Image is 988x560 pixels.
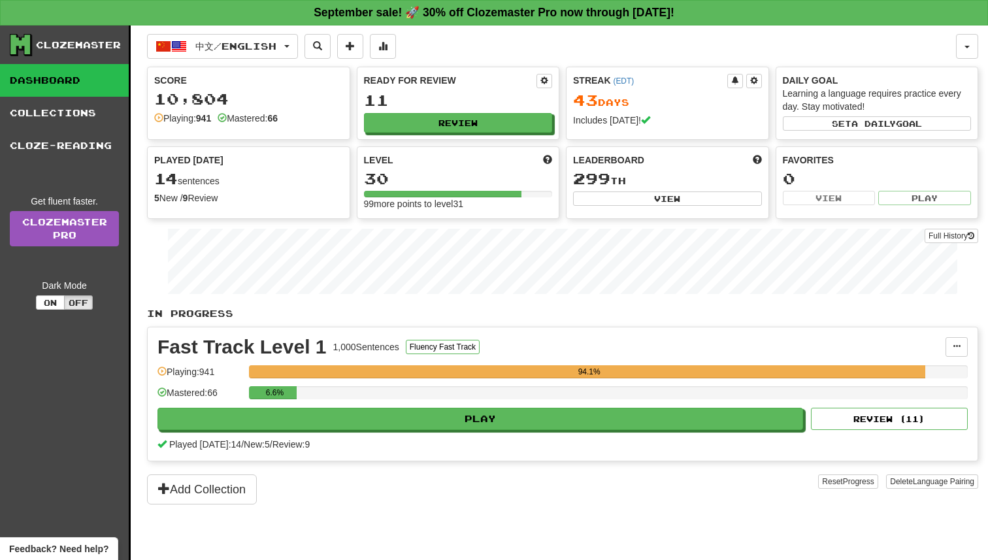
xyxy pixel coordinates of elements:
[573,169,610,188] span: 299
[573,92,762,109] div: Day s
[36,295,65,310] button: On
[783,116,972,131] button: Seta dailygoal
[370,34,396,59] button: More stats
[364,74,537,87] div: Ready for Review
[305,34,331,59] button: Search sentences
[10,211,119,246] a: ClozemasterPro
[244,439,270,450] span: New: 5
[270,439,272,450] span: /
[157,337,327,357] div: Fast Track Level 1
[64,295,93,310] button: Off
[253,365,925,378] div: 94.1%
[783,154,972,167] div: Favorites
[364,171,553,187] div: 30
[195,41,276,52] span: 中文 / English
[406,340,480,354] button: Fluency Fast Track
[573,74,727,87] div: Streak
[573,171,762,188] div: th
[154,74,343,87] div: Score
[147,307,978,320] p: In Progress
[154,191,343,205] div: New / Review
[925,229,978,243] button: Full History
[613,76,634,86] a: (EDT)
[196,113,211,124] strong: 941
[147,474,257,504] button: Add Collection
[272,439,310,450] span: Review: 9
[818,474,878,489] button: ResetProgress
[573,191,762,206] button: View
[154,112,211,125] div: Playing:
[147,34,298,59] button: 中文/English
[364,197,553,210] div: 99 more points to level 31
[783,191,876,205] button: View
[10,279,119,292] div: Dark Mode
[543,154,552,167] span: Score more points to level up
[157,386,242,408] div: Mastered: 66
[364,154,393,167] span: Level
[843,477,874,486] span: Progress
[241,439,244,450] span: /
[154,169,178,188] span: 14
[218,112,278,125] div: Mastered:
[314,6,674,19] strong: September sale! 🚀 30% off Clozemaster Pro now through [DATE]!
[333,340,399,354] div: 1,000 Sentences
[154,91,343,107] div: 10,804
[36,39,121,52] div: Clozemaster
[253,386,296,399] div: 6.6%
[364,92,553,108] div: 11
[783,74,972,87] div: Daily Goal
[183,193,188,203] strong: 9
[811,408,968,430] button: Review (11)
[154,171,343,188] div: sentences
[10,195,119,208] div: Get fluent faster.
[913,477,974,486] span: Language Pairing
[169,439,241,450] span: Played [DATE]: 14
[9,542,108,555] span: Open feedback widget
[783,171,972,187] div: 0
[573,91,598,109] span: 43
[364,113,553,133] button: Review
[337,34,363,59] button: Add sentence to collection
[851,119,896,128] span: a daily
[157,365,242,387] div: Playing: 941
[267,113,278,124] strong: 66
[753,154,762,167] span: This week in points, UTC
[886,474,978,489] button: DeleteLanguage Pairing
[573,114,762,127] div: Includes [DATE]!
[878,191,971,205] button: Play
[573,154,644,167] span: Leaderboard
[783,87,972,113] div: Learning a language requires practice every day. Stay motivated!
[154,154,223,167] span: Played [DATE]
[154,193,159,203] strong: 5
[157,408,803,430] button: Play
